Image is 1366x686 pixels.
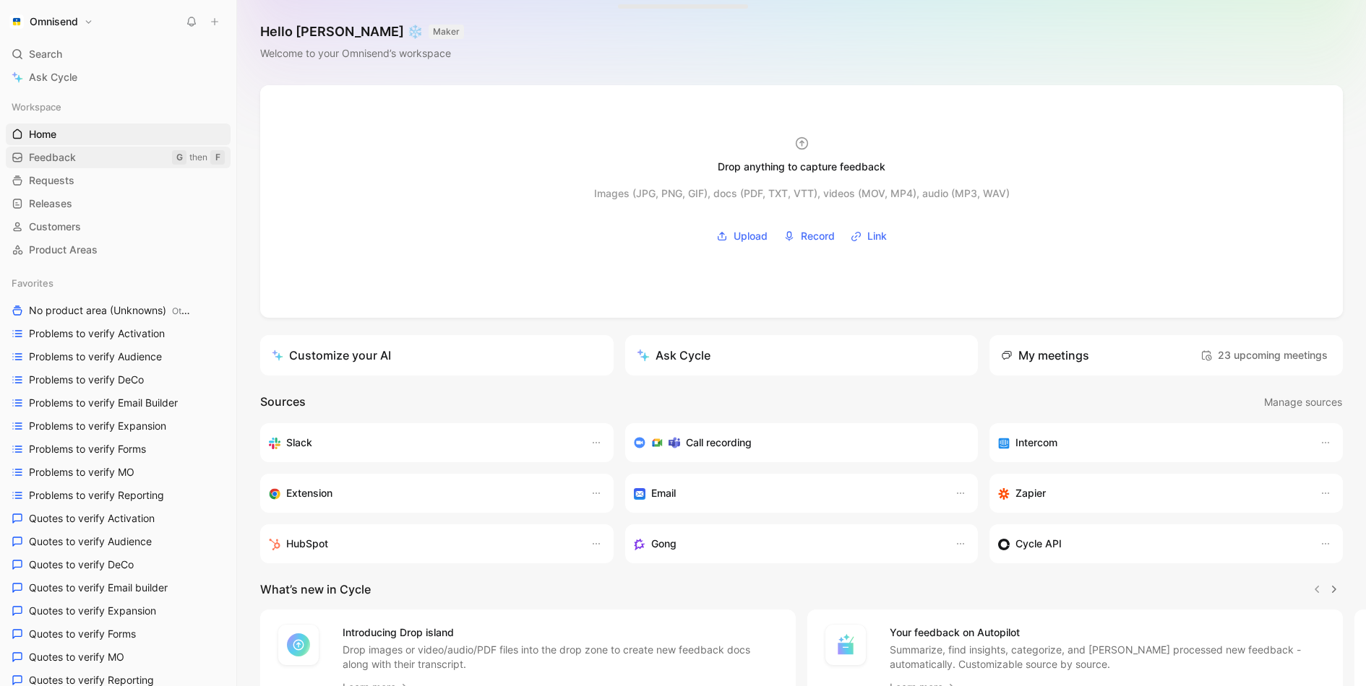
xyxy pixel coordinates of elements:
a: Product Areas [6,239,231,261]
span: Problems to verify Audience [29,349,162,364]
p: Summarize, find insights, categorize, and [PERSON_NAME] processed new feedback - automatically. C... [890,643,1326,672]
span: Quotes to verify Activation [29,511,155,526]
button: Upload [711,225,773,247]
div: Images (JPG, PNG, GIF), docs (PDF, TXT, VTT), videos (MOV, MP4), audio (MP3, WAV) [594,185,1010,202]
div: Sync your customers, send feedback and get updates in Slack [269,434,576,451]
button: 23 upcoming meetings [1197,344,1331,367]
a: FeedbackGthenF [6,147,231,168]
div: Workspace [6,96,231,118]
a: Problems to verify Expansion [6,415,231,437]
span: Link [867,227,887,245]
div: Forward emails to your feedback inbox [634,485,941,502]
div: G [172,150,186,165]
div: Capture feedback from your incoming calls [634,535,941,552]
span: Other [172,305,194,316]
span: Problems to verify Activation [29,326,165,341]
a: Customers [6,216,231,238]
h3: Email [651,485,676,502]
span: Record [801,227,835,245]
a: Customize your AI [260,335,614,375]
h3: Cycle API [1015,535,1062,552]
span: Quotes to verify MO [29,650,124,664]
span: Problems to verify MO [29,465,134,479]
h2: Sources [260,393,306,412]
span: Quotes to verify Expansion [29,604,156,618]
span: Search [29,45,62,63]
a: Releases [6,193,231,214]
img: Omnisend [9,14,24,29]
a: Home [6,123,231,145]
a: Problems to verify DeCo [6,369,231,391]
a: Quotes to verify Activation [6,508,231,529]
a: Problems to verify Reporting [6,485,231,506]
span: Problems to verify Reporting [29,488,164,503]
a: Problems to verify Email Builder [6,392,231,414]
a: Ask Cycle [6,66,231,88]
span: Problems to verify DeCo [29,373,144,387]
span: 23 upcoming meetings [1200,347,1328,364]
h1: Omnisend [30,15,78,28]
a: Problems to verify Activation [6,323,231,344]
span: Problems to verify Expansion [29,419,166,433]
span: Requests [29,173,74,188]
h1: Hello [PERSON_NAME] ❄️ [260,23,464,40]
a: Problems to verify MO [6,461,231,483]
span: Quotes to verify Forms [29,627,136,641]
div: Welcome to your Omnisend’s workspace [260,45,464,62]
a: Requests [6,170,231,191]
button: Record [778,225,840,247]
div: Sync your customers, send feedback and get updates in Intercom [998,434,1305,451]
a: Quotes to verify MO [6,646,231,668]
div: Drop anything to capture feedback [718,158,885,175]
a: Quotes to verify Email builder [6,577,231,599]
span: Quotes to verify Email builder [29,581,168,595]
div: Search [6,43,231,65]
h3: Extension [286,485,332,502]
a: Quotes to verify DeCo [6,554,231,576]
div: Sync customers & send feedback from custom sources. Get inspired by our favorite use case [998,535,1305,552]
a: Problems to verify Audience [6,346,231,368]
h3: HubSpot [286,535,328,552]
div: Capture feedback from anywhere on the web [269,485,576,502]
h3: Call recording [686,434,752,451]
div: Capture feedback from thousands of sources with Zapier (survey results, recordings, sheets, etc). [998,485,1305,502]
div: Ask Cycle [637,347,710,364]
p: Drop images or video/audio/PDF files into the drop zone to create new feedback docs along with th... [343,643,778,672]
button: Manage sources [1263,393,1343,412]
div: Favorites [6,272,231,294]
h4: Your feedback on Autopilot [890,624,1326,641]
a: Problems to verify Forms [6,438,231,460]
button: Ask Cycle [625,335,979,375]
a: Quotes to verify Expansion [6,600,231,622]
button: OmnisendOmnisend [6,12,97,32]
span: No product area (Unknowns) [29,303,193,318]
button: Link [846,225,892,247]
div: My meetings [1001,347,1089,364]
h3: Zapier [1015,485,1046,502]
h2: What’s new in Cycle [260,581,371,598]
span: Upload [734,227,768,245]
a: No product area (Unknowns)Other [6,300,231,321]
span: Manage sources [1264,394,1342,411]
a: Quotes to verify Forms [6,623,231,645]
span: Problems to verify Email Builder [29,396,178,410]
span: Quotes to verify DeCo [29,557,134,572]
button: MAKER [429,25,464,39]
a: Quotes to verify Audience [6,531,231,552]
span: Customers [29,220,81,234]
span: Quotes to verify Audience [29,534,152,549]
span: Releases [29,196,72,211]
span: Home [29,127,56,142]
span: Feedback [29,150,76,165]
h3: Intercom [1015,434,1057,451]
div: Record & transcribe meetings from Zoom, Meet & Teams. [634,434,958,451]
h3: Slack [286,434,312,451]
div: Customize your AI [272,347,391,364]
div: then [189,150,207,165]
span: Problems to verify Forms [29,442,146,456]
h4: Introducing Drop island [343,624,778,641]
span: Workspace [12,100,61,114]
h3: Gong [651,535,676,552]
span: Favorites [12,276,53,290]
span: Ask Cycle [29,69,77,86]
